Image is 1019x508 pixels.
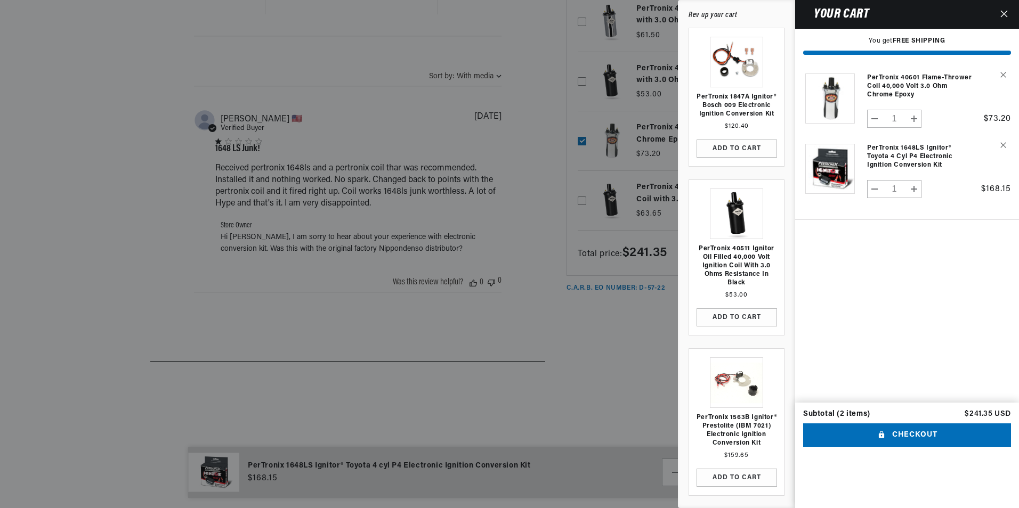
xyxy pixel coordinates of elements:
a: PerTronix 1648LS Ignitor® Toyota 4 cyl P4 Electronic Ignition Conversion Kit [867,144,973,169]
div: Subtotal (2 items) [803,411,870,418]
button: Checkout [803,423,1011,447]
button: Remove PerTronix 40601 Flame-Thrower Coil 40,000 Volt 3.0 ohm Chrome Epoxy [992,65,1010,84]
span: $168.15 [981,185,1011,193]
a: PerTronix 40601 Flame-Thrower Coil 40,000 Volt 3.0 ohm Chrome Epoxy [867,73,973,99]
p: You get [803,37,1011,46]
span: $73.20 [984,114,1011,123]
h2: Your cart [803,9,869,20]
p: $241.35 USD [965,411,1011,418]
input: Quantity for PerTronix 1648LS Ignitor® Toyota 4 cyl P4 Electronic Ignition Conversion Kit [882,180,907,198]
input: Quantity for PerTronix 40601 Flame-Thrower Coil 40,000 Volt 3.0 ohm Chrome Epoxy [882,110,907,128]
strong: FREE SHIPPING [893,38,945,44]
iframe: PayPal-paypal [803,461,1011,484]
button: Remove PerTronix 1648LS Ignitor® Toyota 4 cyl P4 Electronic Ignition Conversion Kit [992,136,1010,154]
